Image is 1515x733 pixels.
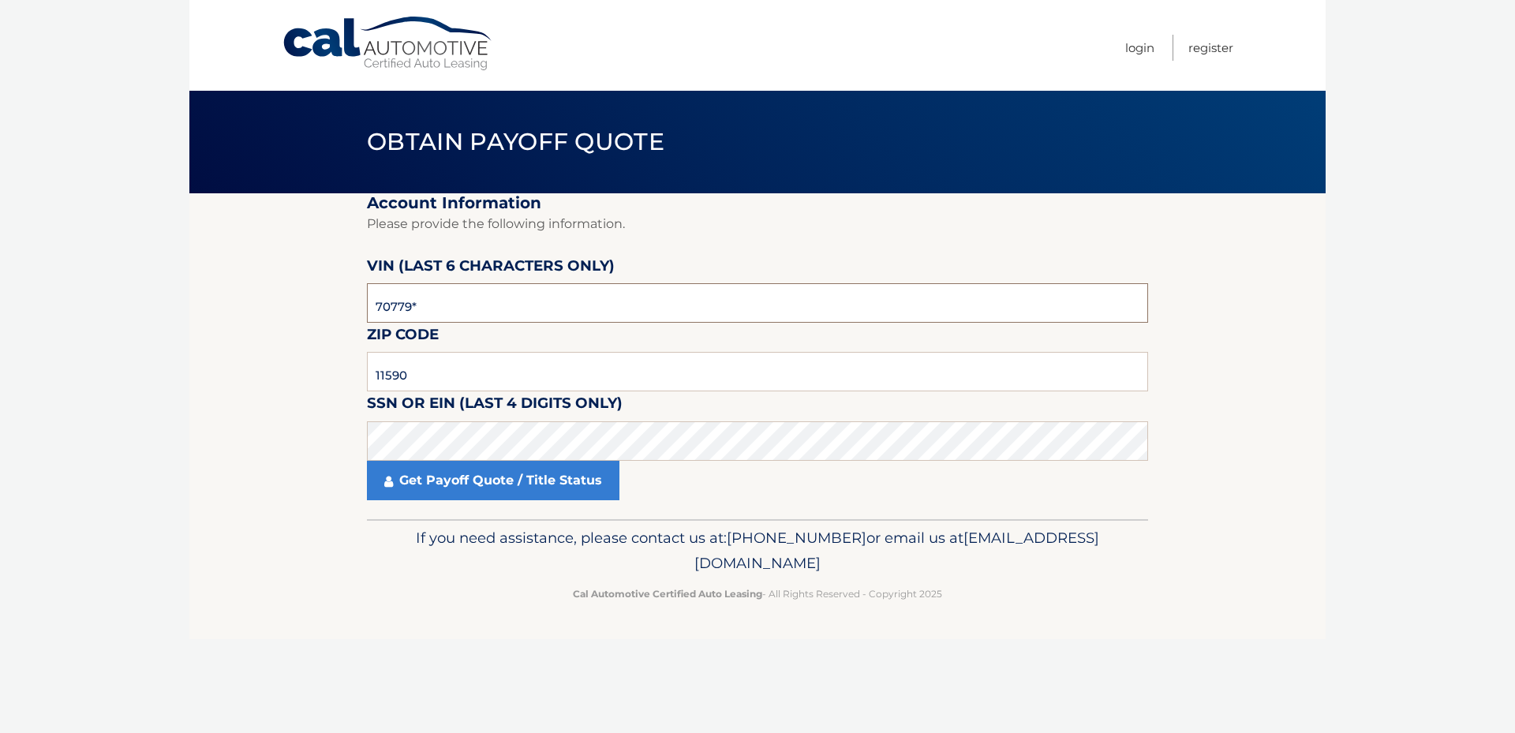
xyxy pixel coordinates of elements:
[367,391,623,421] label: SSN or EIN (last 4 digits only)
[367,254,615,283] label: VIN (last 6 characters only)
[727,529,866,547] span: [PHONE_NUMBER]
[367,461,619,500] a: Get Payoff Quote / Title Status
[367,193,1148,213] h2: Account Information
[573,588,762,600] strong: Cal Automotive Certified Auto Leasing
[377,585,1138,602] p: - All Rights Reserved - Copyright 2025
[282,16,495,72] a: Cal Automotive
[367,323,439,352] label: Zip Code
[377,525,1138,576] p: If you need assistance, please contact us at: or email us at
[1125,35,1154,61] a: Login
[367,213,1148,235] p: Please provide the following information.
[1188,35,1233,61] a: Register
[367,127,664,156] span: Obtain Payoff Quote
